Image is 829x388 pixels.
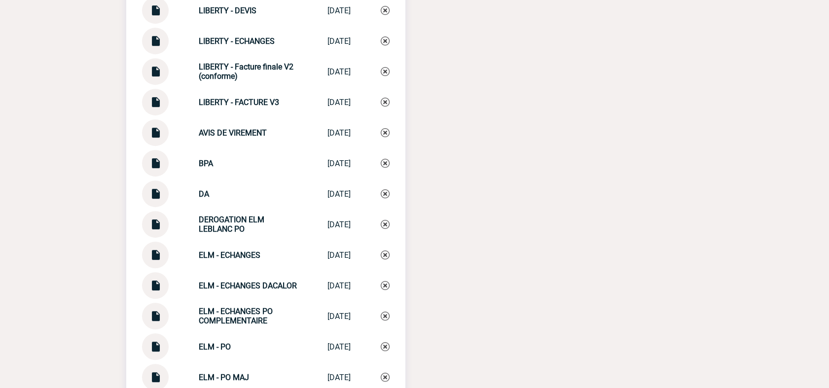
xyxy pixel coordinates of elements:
strong: ELM - PO MAJ [199,373,249,382]
img: Supprimer [381,342,390,351]
div: [DATE] [327,250,351,260]
strong: BPA [199,159,213,168]
div: [DATE] [327,128,351,138]
img: Supprimer [381,6,390,15]
div: [DATE] [327,220,351,229]
strong: AVIS DE VIREMENT [199,128,267,138]
img: Supprimer [381,128,390,137]
div: [DATE] [327,36,351,46]
div: [DATE] [327,98,351,107]
img: Supprimer [381,281,390,290]
img: Supprimer [381,373,390,382]
div: [DATE] [327,312,351,321]
img: Supprimer [381,220,390,229]
img: Supprimer [381,250,390,259]
div: [DATE] [327,159,351,168]
div: [DATE] [327,6,351,15]
div: [DATE] [327,281,351,290]
div: [DATE] [327,189,351,199]
img: Supprimer [381,98,390,106]
strong: LIBERTY - ECHANGES [199,36,275,46]
strong: LIBERTY - Facture finale V2 (conforme) [199,62,293,81]
img: Supprimer [381,189,390,198]
div: [DATE] [327,67,351,76]
img: Supprimer [381,159,390,168]
div: [DATE] [327,342,351,352]
strong: ELM - PO [199,342,231,352]
strong: ELM - ECHANGES PO COMPLEMENTAIRE [199,307,273,325]
img: Supprimer [381,312,390,320]
img: Supprimer [381,36,390,45]
strong: ELM - ECHANGES [199,250,260,260]
strong: DA [199,189,209,199]
div: [DATE] [327,373,351,382]
strong: LIBERTY - FACTURE V3 [199,98,279,107]
strong: DEROGATION ELM LEBLANC PO [199,215,264,234]
strong: ELM - ECHANGES DACALOR [199,281,297,290]
img: Supprimer [381,67,390,76]
strong: LIBERTY - DEVIS [199,6,256,15]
